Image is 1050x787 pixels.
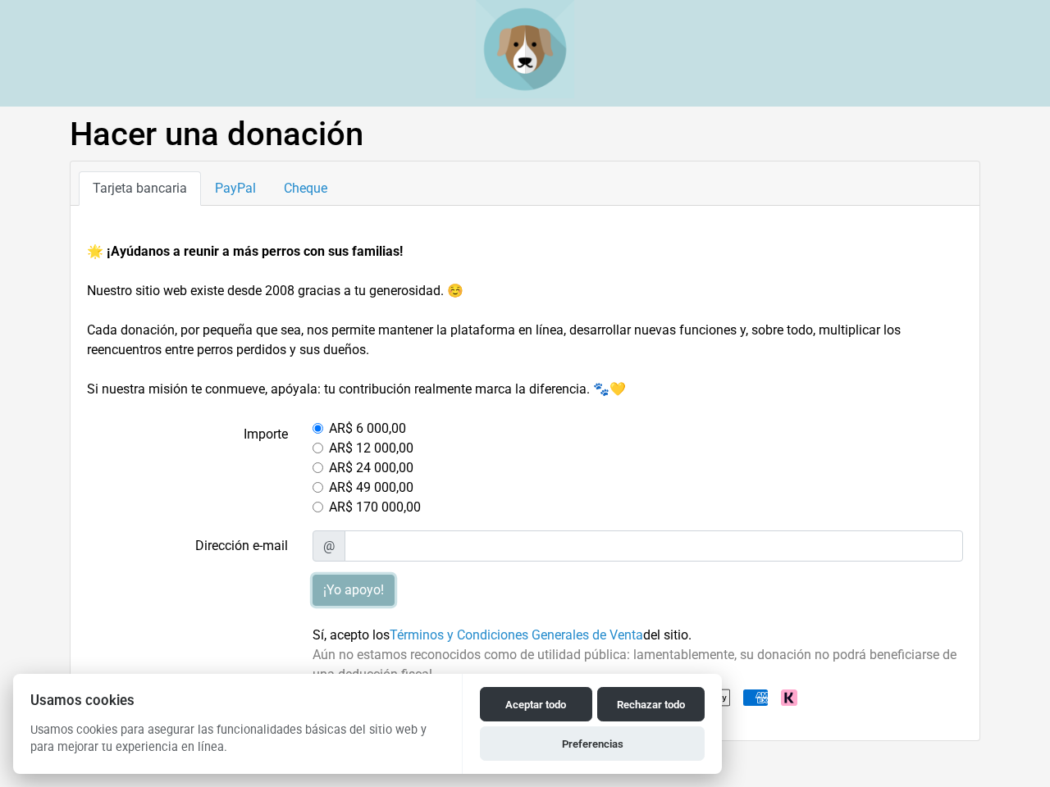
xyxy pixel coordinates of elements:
label: AR$ 49 000,00 [329,478,413,498]
form: Nuestro sitio web existe desde 2008 gracias a tu generosidad. ☺️ Cada donación, por pequeña que s... [87,242,963,711]
h1: Hacer una donación [70,115,980,154]
a: Cheque [270,171,341,206]
p: Usamos cookies para asegurar las funcionalidades básicas del sitio web y para mejorar tu experien... [13,721,462,769]
h2: Usamos cookies [13,693,462,708]
span: Aún no estamos reconocidos como de utilidad pública: lamentablemente, su donación no podrá benefi... [313,647,956,682]
label: Dirección e-mail [75,530,300,562]
button: Preferencias [480,726,705,761]
a: Términos y Condiciones Generales de Venta [390,627,643,643]
label: AR$ 170 000,00 [329,498,421,517]
strong: 🌟 ¡Ayúdanos a reunir a más perros con sus familias! [87,243,403,259]
label: AR$ 12 000,00 [329,439,413,458]
a: Tarjeta bancaria [79,171,201,206]
span: @ [313,530,345,562]
label: AR$ 24 000,00 [329,458,413,478]
label: Importe [75,419,300,517]
button: Aceptar todo [480,687,592,721]
a: PayPal [201,171,270,206]
button: Rechazar todo [597,687,705,721]
span: Sí, acepto los del sitio. [313,627,692,643]
input: ¡Yo apoyo! [313,575,395,606]
img: American Express [743,689,768,706]
label: AR$ 6 000,00 [329,419,406,439]
img: Klarna [781,689,797,706]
